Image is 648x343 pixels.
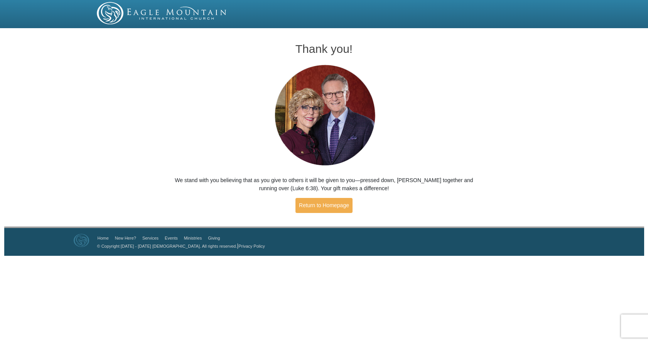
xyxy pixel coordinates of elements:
[238,244,265,248] a: Privacy Policy
[74,234,89,247] img: Eagle Mountain International Church
[295,198,353,213] a: Return to Homepage
[94,242,265,250] p: |
[98,236,109,240] a: Home
[184,236,202,240] a: Ministries
[142,236,159,240] a: Services
[115,236,136,240] a: New Here?
[166,176,482,193] p: We stand with you believing that as you give to others it will be given to you—pressed down, [PER...
[97,2,227,24] img: EMIC
[97,244,237,248] a: © Copyright [DATE] - [DATE] [DEMOGRAPHIC_DATA]. All rights reserved.
[166,42,482,55] h1: Thank you!
[267,63,381,169] img: Pastors George and Terri Pearsons
[208,236,220,240] a: Giving
[165,236,178,240] a: Events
